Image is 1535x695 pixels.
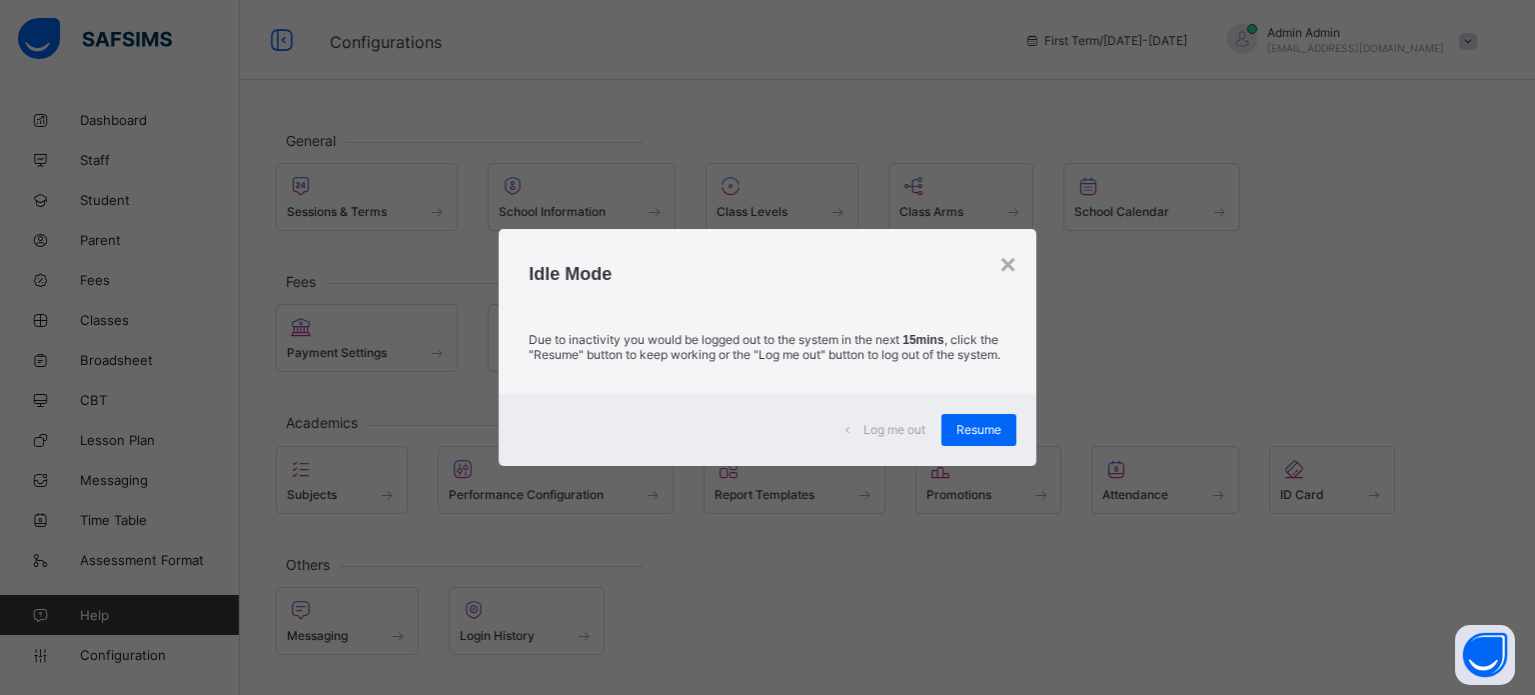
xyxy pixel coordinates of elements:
[999,249,1015,281] div: ×
[529,264,1006,285] h2: Idle Mode
[902,333,943,347] strong: 15mins
[1455,625,1515,685] button: Open asap
[863,422,925,437] span: Log me out
[956,422,1001,437] span: Resume
[529,332,1006,362] p: Due to inactivity you would be logged out to the system in the next , click the "Resume" button t...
